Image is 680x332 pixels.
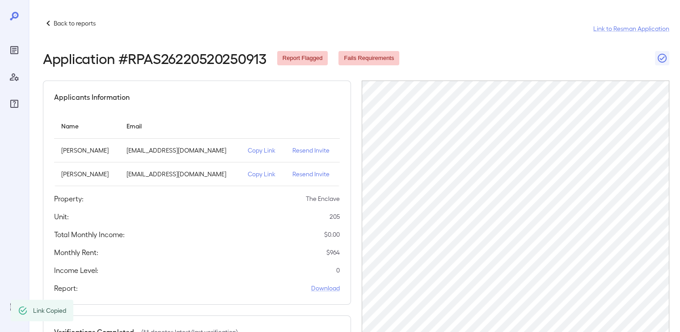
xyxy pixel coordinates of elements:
div: Reports [7,43,21,57]
p: The Enclave [306,194,340,203]
p: Copy Link [248,170,278,179]
p: 0 [336,266,340,275]
h5: Report: [54,283,78,294]
table: simple table [54,113,340,186]
span: Fails Requirements [338,54,399,63]
h5: Monthly Rent: [54,247,98,258]
div: Link Copied [33,302,66,319]
h5: Total Monthly Income: [54,229,125,240]
p: $ 0.00 [324,230,340,239]
th: Email [119,113,240,139]
th: Name [54,113,119,139]
a: Download [311,284,340,293]
p: $ 964 [326,248,340,257]
p: Back to reports [54,19,96,28]
button: Close Report [655,51,669,65]
h5: Applicants Information [54,92,130,102]
p: Resend Invite [292,146,333,155]
h5: Unit: [54,211,69,222]
h5: Income Level: [54,265,98,276]
h2: Application # RPAS26220520250913 [43,50,266,66]
p: Resend Invite [292,170,333,179]
a: Link to Resman Application [593,24,669,33]
p: 205 [329,212,340,221]
p: [PERSON_NAME] [61,146,112,155]
p: [EMAIL_ADDRESS][DOMAIN_NAME] [127,146,233,155]
span: Report Flagged [277,54,328,63]
p: [EMAIL_ADDRESS][DOMAIN_NAME] [127,170,233,179]
div: Log Out [7,300,21,314]
h5: Property: [54,193,84,204]
div: FAQ [7,97,21,111]
p: Copy Link [248,146,278,155]
p: [PERSON_NAME] [61,170,112,179]
div: Manage Users [7,70,21,84]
